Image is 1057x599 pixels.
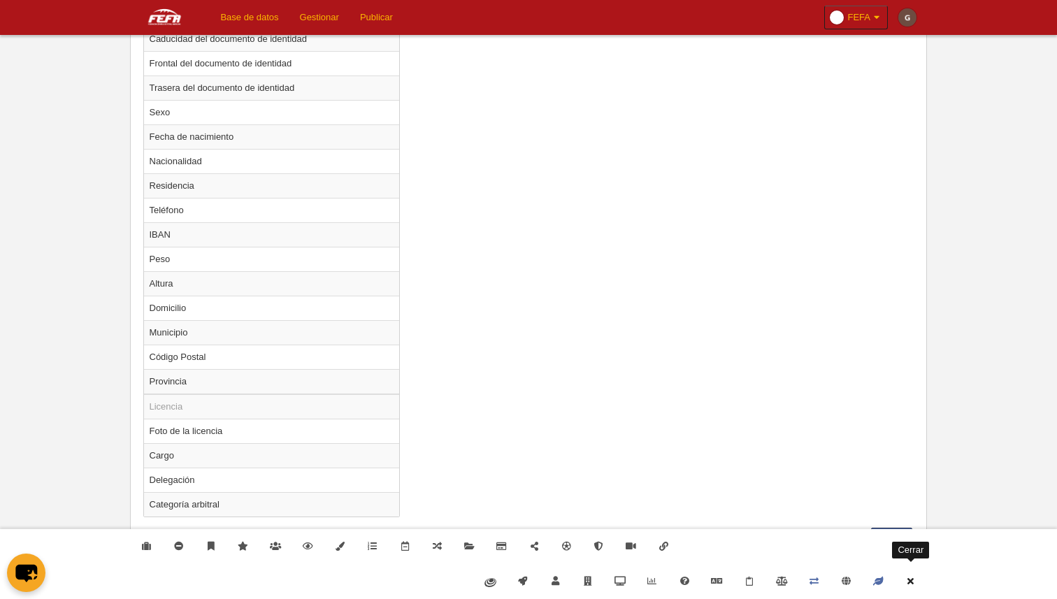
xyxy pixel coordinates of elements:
td: Categoría arbitral [144,492,400,517]
td: Delegación [144,468,400,492]
td: Provincia [144,369,400,394]
img: fiware.svg [484,578,496,587]
td: Trasera del documento de identidad [144,75,400,100]
button: chat-button [7,554,45,592]
td: Nacionalidad [144,149,400,173]
button: Crear [871,528,912,550]
td: Residencia [144,173,400,198]
img: OaaIKt0td6ZK.30x30.jpg [830,10,844,24]
td: Domicilio [144,296,400,320]
td: Peso [144,247,400,271]
td: Municipio [144,320,400,345]
td: Altura [144,271,400,296]
div: Cerrar [892,542,929,558]
td: Caducidad del documento de identidad [144,27,400,51]
td: Fecha de nacimiento [144,124,400,149]
td: Licencia [144,394,400,419]
td: Foto de la licencia [144,419,400,443]
td: IBAN [144,222,400,247]
td: Sexo [144,100,400,124]
span: FEFA [847,10,870,24]
td: Cargo [144,443,400,468]
td: Código Postal [144,345,400,369]
a: FEFA [824,6,888,29]
td: Frontal del documento de identidad [144,51,400,75]
td: Teléfono [144,198,400,222]
img: c2l6ZT0zMHgzMCZmcz05JnRleHQ9RyZiZz02ZDRjNDE%3D.png [898,8,916,27]
img: FEFA [131,8,199,25]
